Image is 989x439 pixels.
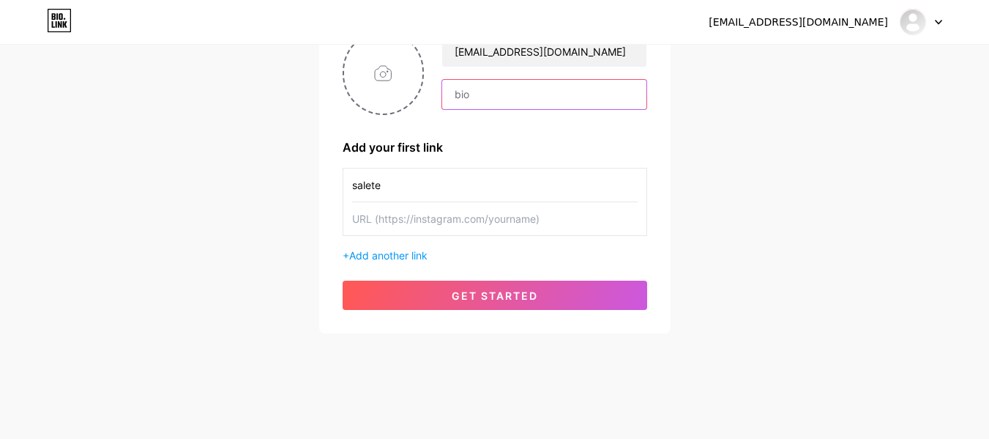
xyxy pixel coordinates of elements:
[442,80,646,109] input: bio
[343,248,647,263] div: +
[349,249,428,262] span: Add another link
[343,281,647,310] button: get started
[352,202,638,235] input: URL (https://instagram.com/yourname)
[709,15,888,30] div: [EMAIL_ADDRESS][DOMAIN_NAME]
[452,289,538,302] span: get started
[442,37,646,67] input: Your name
[899,8,927,36] img: Salete da Silva Lima da Silva Lima
[343,139,647,156] div: Add your first link
[352,169,638,202] input: Link name (My Instagram)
